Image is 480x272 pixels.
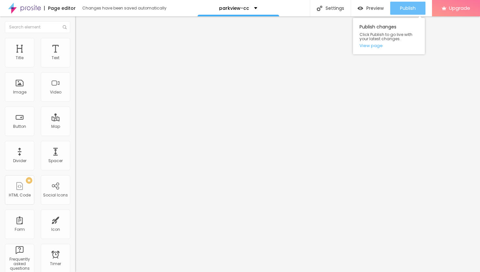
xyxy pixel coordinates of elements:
[16,56,24,60] div: Title
[51,124,60,129] div: Map
[219,6,249,10] p: parkview-cc
[317,6,322,11] img: Icone
[13,90,26,94] div: Image
[353,18,425,54] div: Publish changes
[15,227,25,232] div: Form
[449,5,470,11] span: Upgrade
[44,6,76,10] div: Page editor
[360,43,418,48] a: View page
[43,193,68,197] div: Social Icons
[7,257,32,271] div: Frequently asked questions
[82,6,167,10] div: Changes have been saved automatically
[360,32,418,41] span: Click Publish to go live with your latest changes.
[63,25,67,29] img: Icone
[366,6,384,11] span: Preview
[52,56,59,60] div: Text
[390,2,425,15] button: Publish
[50,90,61,94] div: Video
[50,262,61,266] div: Timer
[9,193,31,197] div: HTML Code
[13,124,26,129] div: Button
[51,227,60,232] div: Icon
[5,21,70,33] input: Search element
[75,16,480,272] iframe: Editor
[13,159,26,163] div: Divider
[351,2,390,15] button: Preview
[358,6,363,11] img: view-1.svg
[400,6,416,11] span: Publish
[48,159,63,163] div: Spacer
